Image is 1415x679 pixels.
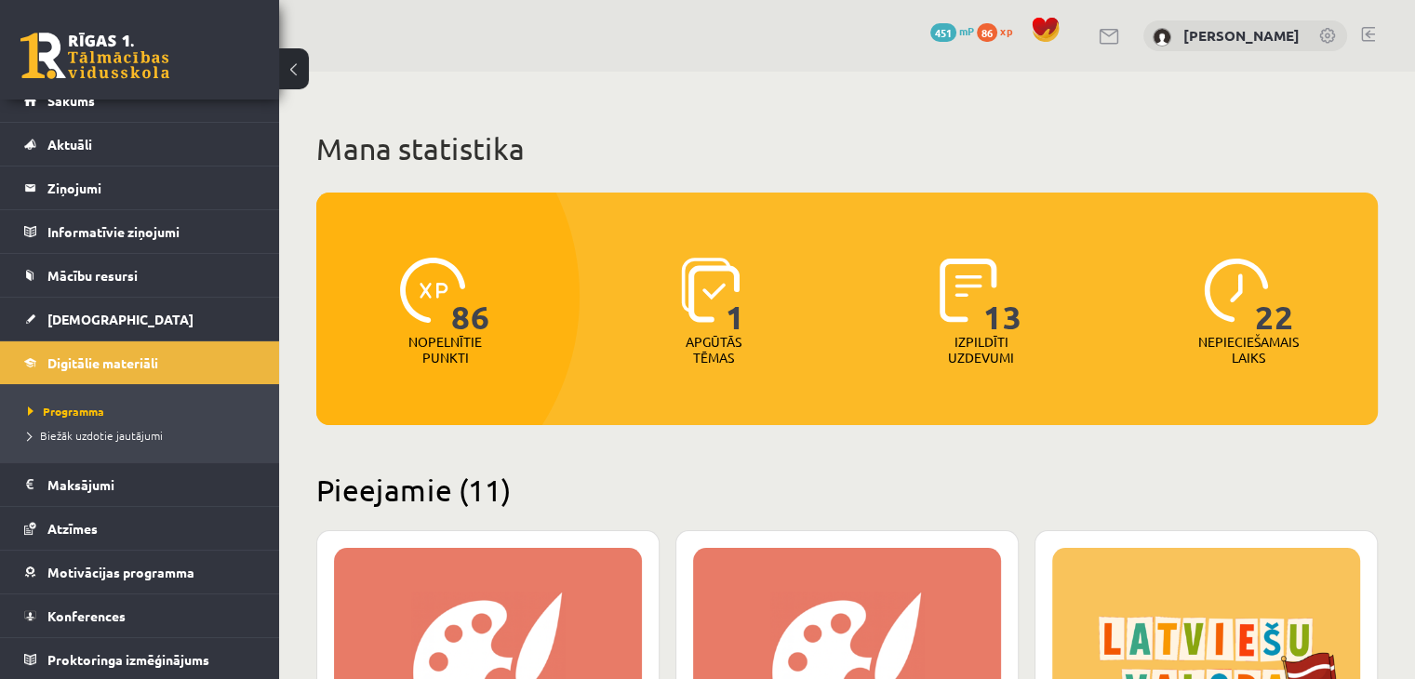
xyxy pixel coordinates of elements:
span: Aktuāli [47,136,92,153]
a: 86 xp [977,23,1021,38]
img: Milana Sergejeva [1153,28,1171,47]
span: Motivācijas programma [47,564,194,580]
span: 86 [451,258,490,334]
a: [PERSON_NAME] [1183,26,1300,45]
legend: Ziņojumi [47,166,256,209]
a: 451 mP [930,23,974,38]
p: Nopelnītie punkti [408,334,482,366]
a: Konferences [24,594,256,637]
a: Ziņojumi [24,166,256,209]
span: 13 [983,258,1022,334]
a: Biežāk uzdotie jautājumi [28,427,260,444]
h1: Mana statistika [316,130,1378,167]
span: xp [1000,23,1012,38]
p: Apgūtās tēmas [677,334,750,366]
img: icon-xp-0682a9bc20223a9ccc6f5883a126b849a74cddfe5390d2b41b4391c66f2066e7.svg [400,258,465,323]
a: Aktuāli [24,123,256,166]
a: Sākums [24,79,256,122]
a: Digitālie materiāli [24,341,256,384]
span: Atzīmes [47,520,98,537]
img: icon-clock-7be60019b62300814b6bd22b8e044499b485619524d84068768e800edab66f18.svg [1204,258,1269,323]
span: Biežāk uzdotie jautājumi [28,428,163,443]
a: [DEMOGRAPHIC_DATA] [24,298,256,340]
span: Sākums [47,92,95,109]
span: 1 [726,258,745,334]
a: Rīgas 1. Tālmācības vidusskola [20,33,169,79]
span: Digitālie materiāli [47,354,158,371]
a: Maksājumi [24,463,256,506]
span: 86 [977,23,997,42]
a: Atzīmes [24,507,256,550]
h2: Pieejamie (11) [316,472,1378,508]
span: Konferences [47,607,126,624]
span: Programma [28,404,104,419]
span: mP [959,23,974,38]
span: Mācību resursi [47,267,138,284]
span: [DEMOGRAPHIC_DATA] [47,311,194,327]
a: Mācību resursi [24,254,256,297]
p: Nepieciešamais laiks [1198,334,1299,366]
span: 451 [930,23,956,42]
a: Motivācijas programma [24,551,256,593]
span: 22 [1255,258,1294,334]
a: Informatīvie ziņojumi [24,210,256,253]
span: Proktoringa izmēģinājums [47,651,209,668]
legend: Informatīvie ziņojumi [47,210,256,253]
legend: Maksājumi [47,463,256,506]
p: Izpildīti uzdevumi [944,334,1017,366]
a: Programma [28,403,260,419]
img: icon-completed-tasks-ad58ae20a441b2904462921112bc710f1caf180af7a3daa7317a5a94f2d26646.svg [940,258,997,323]
img: icon-learned-topics-4a711ccc23c960034f471b6e78daf4a3bad4a20eaf4de84257b87e66633f6470.svg [681,258,740,323]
